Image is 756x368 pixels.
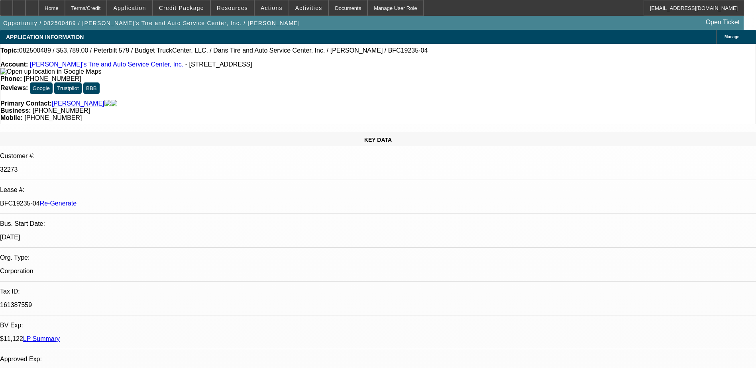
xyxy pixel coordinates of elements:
[0,68,101,75] img: Open up location in Google Maps
[40,200,77,207] a: Re-Generate
[24,75,81,82] span: [PHONE_NUMBER]
[185,61,252,68] span: - [STREET_ADDRESS]
[0,68,101,75] a: View Google Maps
[153,0,210,16] button: Credit Package
[255,0,289,16] button: Actions
[19,47,428,54] span: 082500489 / $53,789.00 / Peterbilt 579 / Budget TruckCenter, LLC. / Dans Tire and Auto Service Ce...
[0,107,31,114] strong: Business:
[725,35,739,39] span: Manage
[364,137,392,143] span: KEY DATA
[217,5,248,11] span: Resources
[52,100,104,107] a: [PERSON_NAME]
[23,335,60,342] a: LP Summary
[159,5,204,11] span: Credit Package
[211,0,254,16] button: Resources
[289,0,328,16] button: Activities
[0,84,28,91] strong: Reviews:
[3,20,300,26] span: Opportunity / 082500489 / [PERSON_NAME]'s Tire and Auto Service Center, Inc. / [PERSON_NAME]
[24,114,82,121] span: [PHONE_NUMBER]
[0,61,28,68] strong: Account:
[0,47,19,54] strong: Topic:
[295,5,322,11] span: Activities
[6,34,84,40] span: APPLICATION INFORMATION
[113,5,146,11] span: Application
[30,82,53,94] button: Google
[0,75,22,82] strong: Phone:
[703,16,743,29] a: Open Ticket
[30,61,183,68] a: [PERSON_NAME]'s Tire and Auto Service Center, Inc.
[111,100,117,107] img: linkedin-icon.png
[83,82,100,94] button: BBB
[0,114,23,121] strong: Mobile:
[33,107,90,114] span: [PHONE_NUMBER]
[54,82,81,94] button: Trustpilot
[107,0,152,16] button: Application
[104,100,111,107] img: facebook-icon.png
[261,5,283,11] span: Actions
[0,100,52,107] strong: Primary Contact:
